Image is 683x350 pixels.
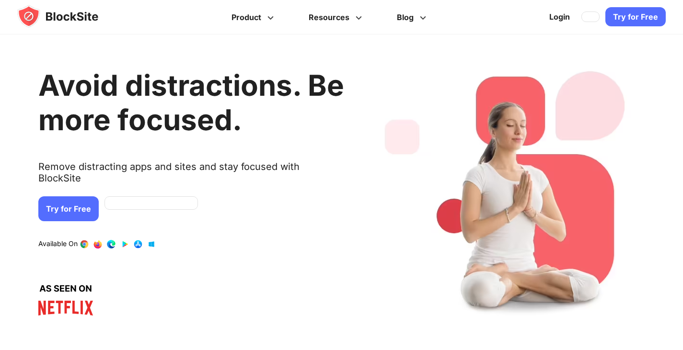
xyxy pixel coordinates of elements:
[38,161,344,192] text: Remove distracting apps and sites and stay focused with BlockSite
[38,239,78,249] text: Available On
[605,8,666,27] a: Try for Free
[17,5,117,28] img: blocksite-icon.5d769676.svg
[38,68,344,137] h1: Avoid distractions. Be more focused.
[38,196,99,221] a: Try for Free
[544,6,576,29] a: Login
